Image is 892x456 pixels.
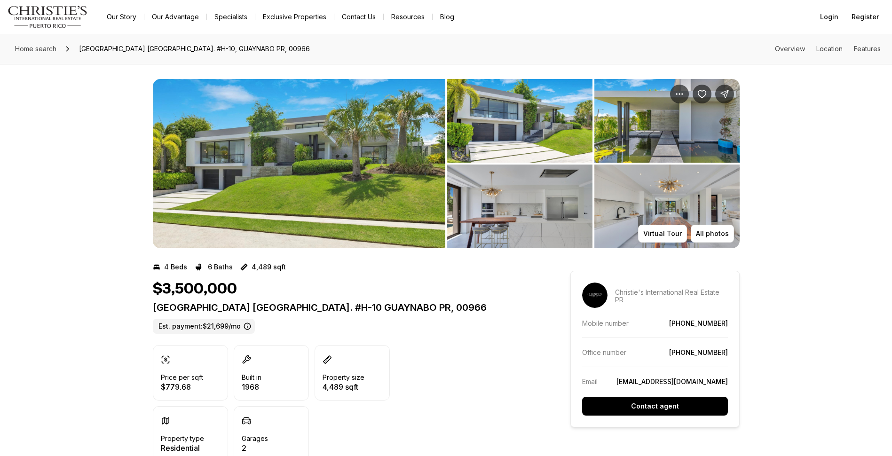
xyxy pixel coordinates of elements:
[814,8,844,26] button: Login
[323,374,364,381] p: Property size
[775,45,881,53] nav: Page section menu
[693,85,711,103] button: Save Property: GARDEN HILLS SUR GREEN HILL ST. #H-10
[582,348,626,356] p: Office number
[816,45,843,53] a: Skip to: Location
[164,263,187,271] p: 4 Beds
[447,79,592,163] button: View image gallery
[323,383,364,391] p: 4,489 sqft
[670,85,689,103] button: Property options
[384,10,432,24] a: Resources
[252,263,286,271] p: 4,489 sqft
[153,302,537,313] p: [GEOGRAPHIC_DATA] [GEOGRAPHIC_DATA]. #H-10 GUAYNABO PR, 00966
[161,383,203,391] p: $779.68
[582,397,728,416] button: Contact agent
[144,10,206,24] a: Our Advantage
[638,225,687,243] button: Virtual Tour
[854,45,881,53] a: Skip to: Features
[161,444,204,452] p: Residential
[195,259,233,275] button: 6 Baths
[207,10,255,24] a: Specialists
[242,435,268,442] p: Garages
[153,280,237,298] h1: $3,500,000
[715,85,734,103] button: Share Property: GARDEN HILLS SUR GREEN HILL ST. #H-10
[582,377,598,385] p: Email
[153,79,445,248] button: View image gallery
[447,79,740,248] li: 2 of 9
[75,41,314,56] span: [GEOGRAPHIC_DATA] [GEOGRAPHIC_DATA]. #H-10, GUAYNABO PR, 00966
[669,348,728,356] a: [PHONE_NUMBER]
[242,383,261,391] p: 1968
[594,79,740,163] button: View image gallery
[153,79,740,248] div: Listing Photos
[616,377,728,385] a: [EMAIL_ADDRESS][DOMAIN_NAME]
[161,435,204,442] p: Property type
[99,10,144,24] a: Our Story
[447,165,592,248] button: View image gallery
[615,289,728,304] p: Christie's International Real Estate PR
[846,8,884,26] button: Register
[669,319,728,327] a: [PHONE_NUMBER]
[161,374,203,381] p: Price per sqft
[433,10,462,24] a: Blog
[334,10,383,24] button: Contact Us
[631,402,679,410] p: Contact agent
[775,45,805,53] a: Skip to: Overview
[153,79,445,248] li: 1 of 9
[691,225,734,243] button: All photos
[242,374,261,381] p: Built in
[696,230,729,237] p: All photos
[643,230,682,237] p: Virtual Tour
[852,13,879,21] span: Register
[242,444,268,452] p: 2
[820,13,838,21] span: Login
[11,41,60,56] a: Home search
[8,6,88,28] img: logo
[153,319,255,334] label: Est. payment: $21,699/mo
[594,165,740,248] button: View image gallery
[208,263,233,271] p: 6 Baths
[15,45,56,53] span: Home search
[582,319,629,327] p: Mobile number
[255,10,334,24] a: Exclusive Properties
